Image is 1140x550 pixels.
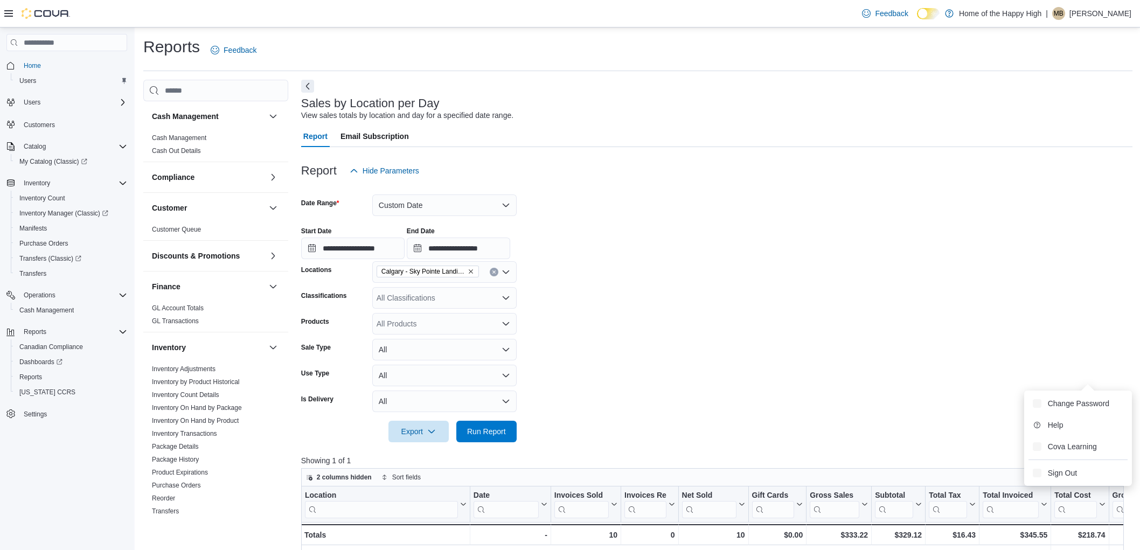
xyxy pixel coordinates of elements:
[24,142,46,151] span: Catalog
[983,491,1039,518] div: Total Invoiced
[875,491,913,518] div: Subtotal
[372,339,517,360] button: All
[19,140,50,153] button: Catalog
[143,302,288,332] div: Finance
[19,373,42,381] span: Reports
[24,61,41,70] span: Home
[858,3,912,24] a: Feedback
[875,491,913,501] div: Subtotal
[11,266,131,281] button: Transfers
[152,507,179,516] span: Transfers
[15,340,127,353] span: Canadian Compliance
[152,378,240,386] span: Inventory by Product Historical
[388,421,449,442] button: Export
[752,491,803,518] button: Gift Cards
[810,491,868,518] button: Gross Sales
[682,491,736,518] div: Net Sold
[305,491,458,501] div: Location
[19,325,127,338] span: Reports
[152,250,240,261] h3: Discounts & Promotions
[152,365,216,373] a: Inventory Adjustments
[19,157,87,166] span: My Catalog (Classic)
[24,410,47,419] span: Settings
[345,160,423,182] button: Hide Parameters
[15,371,127,384] span: Reports
[152,430,217,437] a: Inventory Transactions
[15,237,127,250] span: Purchase Orders
[11,236,131,251] button: Purchase Orders
[152,417,239,424] a: Inventory On Hand by Product
[1048,420,1063,430] span: Help
[1048,468,1077,478] span: Sign Out
[624,528,675,541] div: 0
[810,491,859,518] div: Gross Sales
[15,74,127,87] span: Users
[11,303,131,318] button: Cash Management
[143,36,200,58] h1: Reports
[15,252,86,265] a: Transfers (Classic)
[624,491,675,518] button: Invoices Ref
[15,304,127,317] span: Cash Management
[2,139,131,154] button: Catalog
[19,177,127,190] span: Inventory
[875,8,908,19] span: Feedback
[301,199,339,207] label: Date Range
[1046,7,1048,20] p: |
[19,408,51,421] a: Settings
[152,342,186,353] h3: Inventory
[19,306,74,315] span: Cash Management
[875,528,922,541] div: $329.12
[152,203,265,213] button: Customer
[2,176,131,191] button: Inventory
[152,494,175,503] span: Reorder
[11,251,131,266] a: Transfers (Classic)
[682,491,745,518] button: Net Sold
[11,354,131,370] a: Dashboards
[1054,491,1096,501] div: Total Cost
[152,134,206,142] span: Cash Management
[15,304,78,317] a: Cash Management
[752,491,794,518] div: Gift Card Sales
[15,222,51,235] a: Manifests
[267,341,280,354] button: Inventory
[152,317,199,325] a: GL Transactions
[1054,491,1105,518] button: Total Cost
[317,473,372,482] span: 2 columns hidden
[301,369,329,378] label: Use Type
[24,179,50,187] span: Inventory
[372,365,517,386] button: All
[2,95,131,110] button: Users
[152,469,208,476] a: Product Expirations
[301,238,405,259] input: Press the down key to open a popover containing a calendar.
[11,370,131,385] button: Reports
[301,110,513,121] div: View sales totals by location and day for a specified date range.
[917,8,940,19] input: Dark Mode
[24,291,55,300] span: Operations
[19,59,45,72] a: Home
[474,491,547,518] button: Date
[305,491,458,518] div: Location
[152,304,204,312] a: GL Account Totals
[301,80,314,93] button: Next
[19,59,127,72] span: Home
[474,528,547,541] div: -
[152,172,194,183] h3: Compliance
[152,147,201,155] span: Cash Out Details
[19,224,47,233] span: Manifests
[19,289,127,302] span: Operations
[407,238,510,259] input: Press the down key to open a popover containing a calendar.
[152,304,204,312] span: GL Account Totals
[377,266,479,277] span: Calgary - Sky Pointe Landing - Fire & Flower
[15,155,92,168] a: My Catalog (Classic)
[19,177,54,190] button: Inventory
[752,528,803,541] div: $0.00
[19,358,62,366] span: Dashboards
[143,363,288,522] div: Inventory
[305,491,467,518] button: Location
[983,491,1039,501] div: Total Invoiced
[206,39,261,61] a: Feedback
[19,388,75,396] span: [US_STATE] CCRS
[11,206,131,221] a: Inventory Manager (Classic)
